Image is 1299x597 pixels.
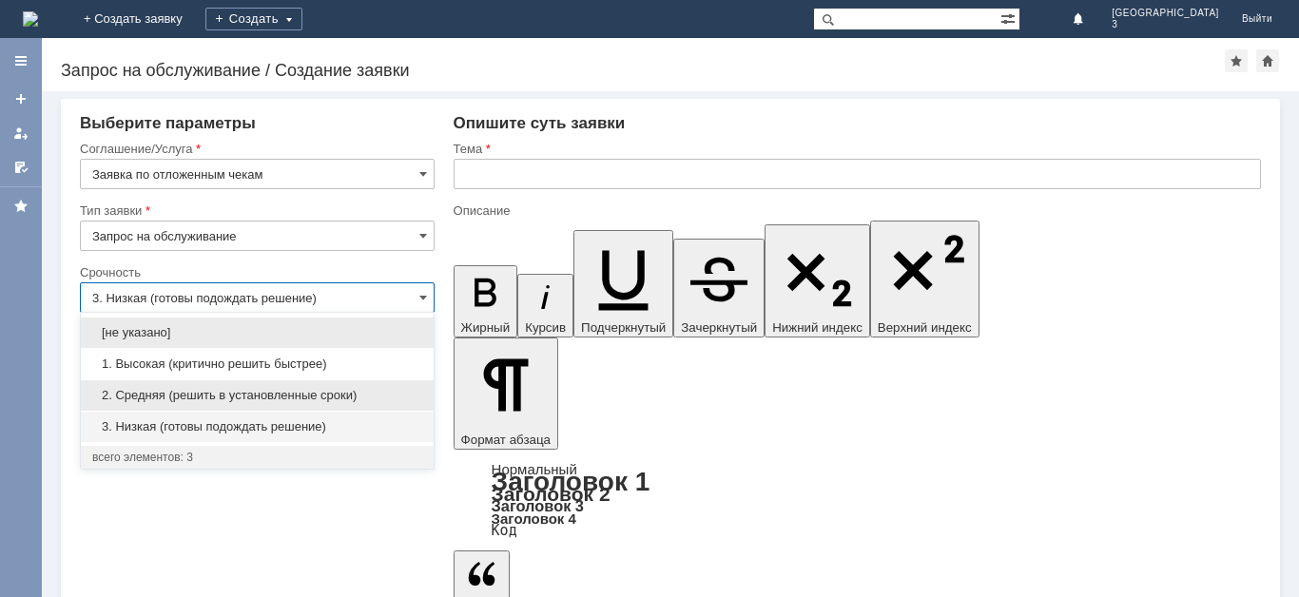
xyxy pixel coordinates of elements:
a: Заголовок 2 [492,483,611,505]
div: Срочность [80,266,431,279]
span: 2. Средняя (решить в установленные сроки) [92,388,422,403]
span: Зачеркнутый [681,320,757,335]
div: Тип заявки [80,204,431,217]
span: Формат абзаца [461,433,551,447]
span: Нижний индекс [772,320,863,335]
a: Заголовок 3 [492,497,584,514]
div: Соглашение/Услуга [80,143,431,155]
button: Подчеркнутый [573,230,673,337]
a: Мои заявки [6,118,36,148]
div: Формат абзаца [454,463,1261,537]
div: Добавить в избранное [1225,49,1248,72]
span: 3. Низкая (готовы подождать решение) [92,419,422,434]
a: Перейти на домашнюю страницу [23,11,38,27]
a: Заголовок 1 [492,467,650,496]
div: всего элементов: 3 [92,450,422,465]
span: Верхний индекс [878,320,972,335]
span: 1. Высокая (критично решить быстрее) [92,356,422,372]
span: Расширенный поиск [1000,9,1019,27]
div: Создать [205,8,302,30]
img: logo [23,11,38,27]
a: Нормальный [492,461,577,477]
div: Описание [454,204,1257,217]
span: 3 [1112,19,1219,30]
div: Сделать домашней страницей [1256,49,1279,72]
div: Тема [454,143,1257,155]
span: [не указано] [92,325,422,340]
a: Заголовок 4 [492,510,576,527]
button: Нижний индекс [765,224,870,337]
button: Курсив [517,274,573,337]
span: Подчеркнутый [581,320,666,335]
a: Мои согласования [6,152,36,183]
a: Создать заявку [6,84,36,114]
span: Опишите суть заявки [454,114,626,132]
button: Формат абзаца [454,337,558,450]
div: Запрос на обслуживание / Создание заявки [61,61,1225,80]
span: Выберите параметры [80,114,256,132]
span: [GEOGRAPHIC_DATA] [1112,8,1219,19]
span: Жирный [461,320,511,335]
button: Верхний индекс [870,221,979,337]
a: Код [492,522,517,539]
span: Курсив [525,320,566,335]
button: Жирный [454,265,518,337]
button: Зачеркнутый [673,239,765,337]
